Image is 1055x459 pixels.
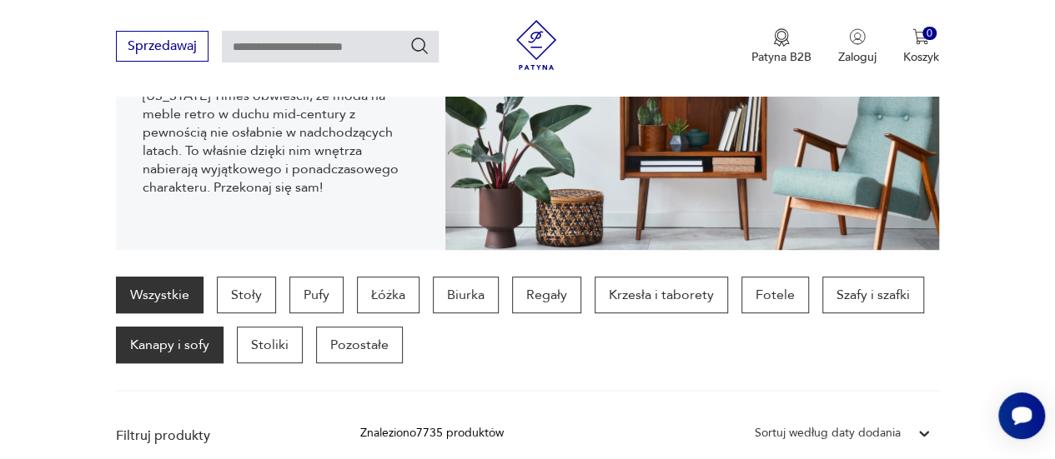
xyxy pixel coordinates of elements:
[316,327,403,363] a: Pozostałe
[512,277,581,313] a: Regały
[511,20,561,70] img: Patyna - sklep z meblami i dekoracjami vintage
[116,31,208,62] button: Sprzedawaj
[143,87,419,197] p: [US_STATE] Times obwieścił, że moda na meble retro w duchu mid-century z pewnością nie osłabnie w...
[751,28,811,65] button: Patyna B2B
[912,28,929,45] img: Ikona koszyka
[838,28,877,65] button: Zaloguj
[751,28,811,65] a: Ikona medaluPatyna B2B
[116,327,224,363] a: Kanapy i sofy
[116,277,203,313] a: Wszystkie
[237,327,303,363] a: Stoliki
[773,28,790,47] img: Ikona medalu
[289,277,344,313] a: Pufy
[357,277,419,313] a: Łóżka
[741,277,809,313] a: Fotele
[595,277,728,313] a: Krzesła i taborety
[217,277,276,313] a: Stoły
[116,427,320,445] p: Filtruj produkty
[903,49,939,65] p: Koszyk
[903,28,939,65] button: 0Koszyk
[751,49,811,65] p: Patyna B2B
[998,392,1045,439] iframe: Smartsupp widget button
[755,424,901,442] div: Sortuj według daty dodania
[838,49,877,65] p: Zaloguj
[116,42,208,53] a: Sprzedawaj
[409,36,430,56] button: Szukaj
[822,277,924,313] a: Szafy i szafki
[433,277,499,313] a: Biurka
[849,28,866,45] img: Ikonka użytkownika
[360,424,504,442] div: Znaleziono 7735 produktów
[922,27,937,41] div: 0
